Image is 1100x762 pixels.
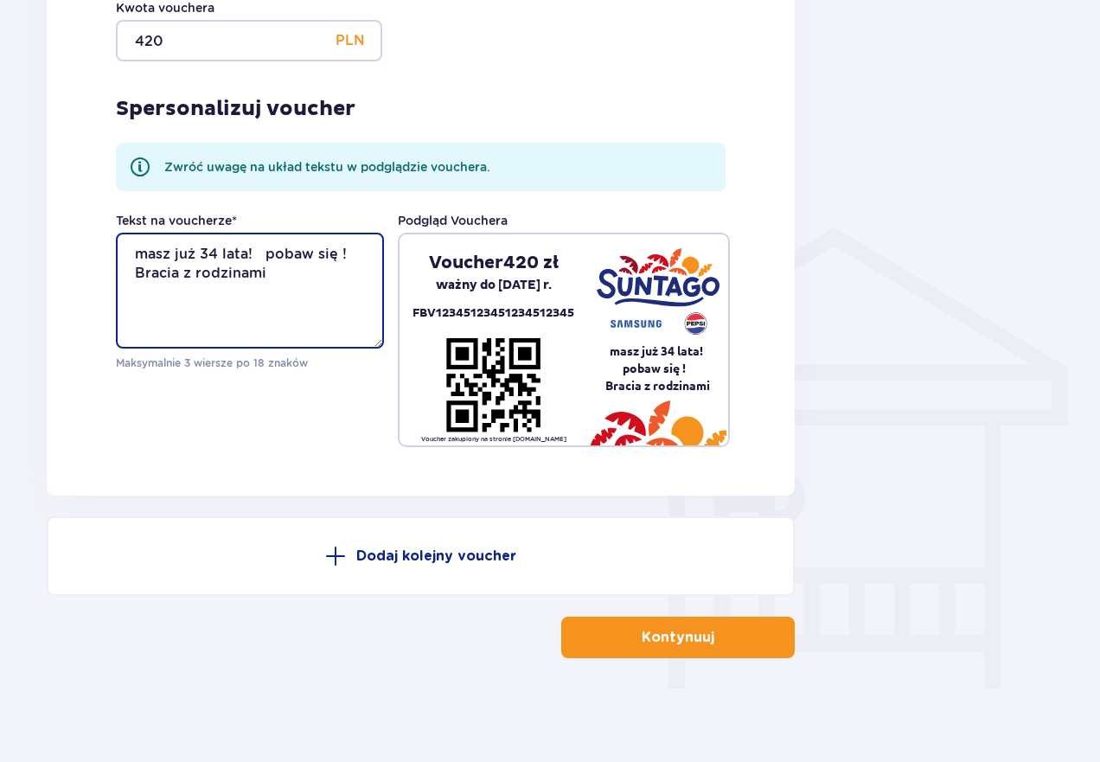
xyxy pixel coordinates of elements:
[336,20,365,61] p: PLN
[116,96,355,122] p: Spersonalizuj voucher
[587,343,728,394] pre: masz już 34 lata! pobaw się ! Bracia z rodzinami
[116,355,384,371] p: Maksymalnie 3 wiersze po 18 znaków
[116,233,384,349] textarea: masz już 34 lata! pobaw się ! Bracia z rodzinami
[561,617,795,658] button: Kontynuuj
[356,547,516,566] p: Dodaj kolejny voucher
[412,304,574,323] p: FBV12345123451234512345
[429,252,559,274] p: Voucher 420 zł
[116,212,237,229] label: Tekst na voucherze *
[436,274,552,297] p: ważny do [DATE] r.
[421,435,566,444] p: Voucher zakupiony na stronie [DOMAIN_NAME]
[47,516,795,596] button: Dodaj kolejny voucher
[642,628,714,647] p: Kontynuuj
[597,248,719,335] img: Suntago - Samsung - Pepsi
[398,212,508,229] p: Podgląd Vouchera
[164,158,490,176] p: Zwróć uwagę na układ tekstu w podglądzie vouchera.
